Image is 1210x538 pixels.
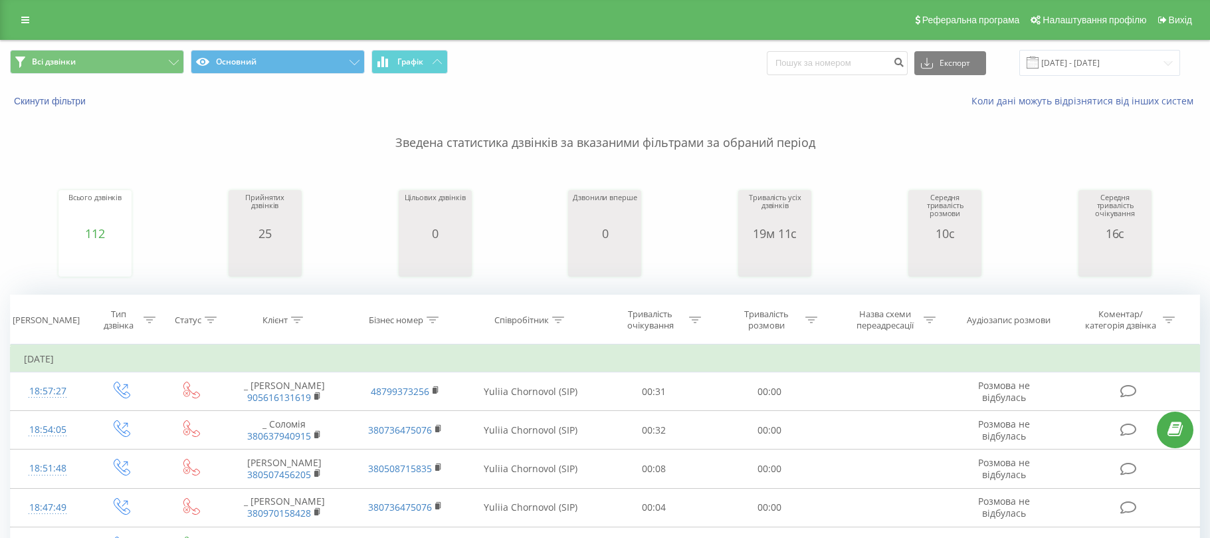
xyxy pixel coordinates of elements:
div: Назва схеми переадресації [849,309,920,331]
td: Yuliia Chornovol (SIP) [466,411,596,450]
td: 00:00 [712,372,828,411]
div: 19м 11с [742,227,808,240]
div: [PERSON_NAME] [13,315,80,326]
div: Тривалість усіх дзвінків [742,194,808,227]
p: Зведена статистика дзвінків за вказаними фільтрами за обраний період [10,108,1200,152]
span: Розмова не відбулась [978,456,1030,481]
button: Скинути фільтри [10,95,92,107]
div: Всього дзвінків [68,194,122,227]
span: Реферальна програма [922,15,1020,25]
a: Коли дані можуть відрізнятися вiд інших систем [971,94,1200,107]
td: 00:32 [595,411,712,450]
a: 380736475076 [368,424,432,436]
div: Співробітник [494,315,549,326]
a: 380507456205 [247,468,311,481]
a: 380508715835 [368,462,432,475]
td: 00:00 [712,411,828,450]
span: Налаштування профілю [1043,15,1146,25]
div: 0 [405,227,466,240]
td: Yuliia Chornovol (SIP) [466,488,596,527]
button: Експорт [914,51,986,75]
button: Основний [191,50,365,74]
div: 18:51:48 [24,456,71,481]
a: 380736475076 [368,501,432,513]
td: 00:08 [595,450,712,488]
span: Всі дзвінки [32,57,76,67]
div: 25 [232,227,298,240]
td: 00:04 [595,488,712,527]
div: 16с [1082,227,1148,240]
div: Середня тривалість очікування [1082,194,1148,227]
span: Розмова не відбулась [978,495,1030,519]
div: Цільових дзвінків [405,194,466,227]
td: 00:00 [712,450,828,488]
div: Дзвонили вперше [573,194,637,227]
div: Тривалість очікування [615,309,686,331]
div: 18:47:49 [24,495,71,521]
span: Вихід [1169,15,1192,25]
div: 0 [573,227,637,240]
td: Yuliia Chornovol (SIP) [466,450,596,488]
td: Yuliia Chornovol (SIP) [466,372,596,411]
div: Аудіозапис розмови [967,315,1051,326]
button: Графік [371,50,448,74]
a: 48799373256 [371,385,429,398]
div: Статус [175,315,201,326]
div: 18:54:05 [24,417,71,443]
td: [DATE] [11,346,1200,372]
div: 18:57:27 [24,378,71,404]
td: 00:00 [712,488,828,527]
td: _ [PERSON_NAME] [224,372,345,411]
button: Всі дзвінки [10,50,184,74]
div: Середня тривалість розмови [912,194,978,227]
td: _ Соломія [224,411,345,450]
div: 10с [912,227,978,240]
span: Графік [397,57,423,67]
a: 380970158428 [247,507,311,519]
a: 905616131619 [247,391,311,404]
div: Тип дзвінка [96,309,140,331]
div: 112 [68,227,122,240]
td: [PERSON_NAME] [224,450,345,488]
div: Бізнес номер [369,315,423,326]
span: Розмова не відбулась [978,379,1030,404]
td: 00:31 [595,372,712,411]
div: Тривалість розмови [731,309,802,331]
a: 380637940915 [247,430,311,442]
td: _ [PERSON_NAME] [224,488,345,527]
input: Пошук за номером [767,51,908,75]
div: Клієнт [262,315,288,326]
span: Розмова не відбулась [978,418,1030,442]
div: Коментар/категорія дзвінка [1082,309,1160,331]
div: Прийнятих дзвінків [232,194,298,227]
